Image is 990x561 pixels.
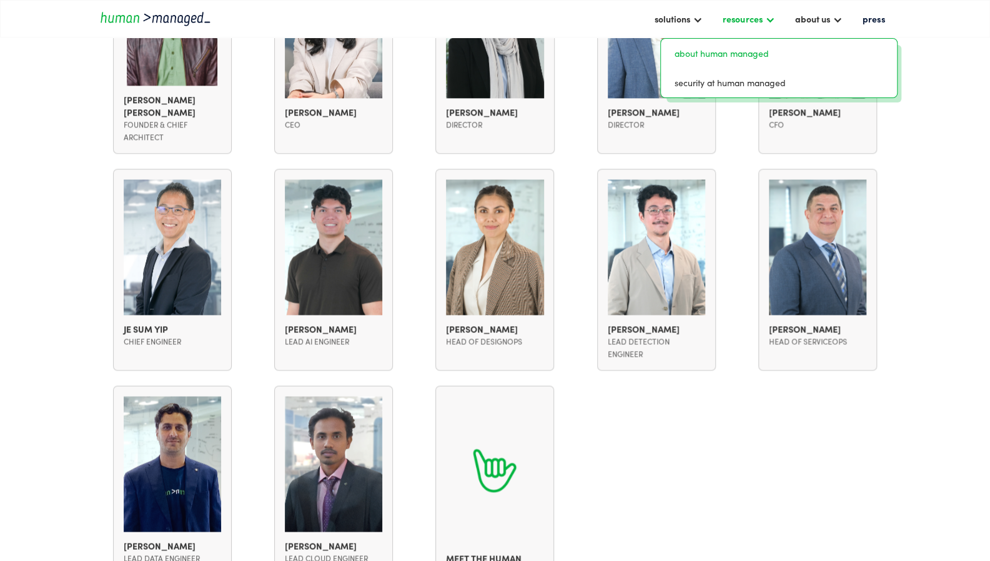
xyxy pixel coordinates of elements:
[285,106,382,118] div: [PERSON_NAME]
[769,322,866,335] div: [PERSON_NAME]
[99,10,212,27] a: home
[446,118,543,131] div: director
[794,11,829,26] div: about us
[608,106,705,118] div: [PERSON_NAME]
[788,8,848,29] div: about us
[608,322,705,335] div: [PERSON_NAME]
[648,8,709,29] div: solutions
[666,44,892,63] a: about human managed
[124,539,221,552] div: [PERSON_NAME]
[285,118,382,131] div: CEO
[285,322,382,335] div: [PERSON_NAME]
[124,93,221,118] div: [PERSON_NAME] [PERSON_NAME]
[666,73,892,92] a: security at human managed
[446,322,543,335] div: [PERSON_NAME]
[124,118,221,143] div: Founder & Chief Architect
[769,118,866,131] div: CFO
[769,335,866,347] div: Head of ServiceOps
[608,335,705,360] div: lead detection engineer
[856,8,891,29] a: press
[124,322,221,335] div: Je Sum Yip
[285,539,382,552] div: [PERSON_NAME]
[655,11,690,26] div: solutions
[716,8,781,29] div: resources
[124,335,221,347] div: Chief Engineer
[446,106,543,118] div: [PERSON_NAME]
[723,11,762,26] div: resources
[769,106,866,118] div: [PERSON_NAME]
[285,335,382,347] div: Lead AI Engineer
[446,335,543,347] div: Head of designops
[608,118,705,131] div: Director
